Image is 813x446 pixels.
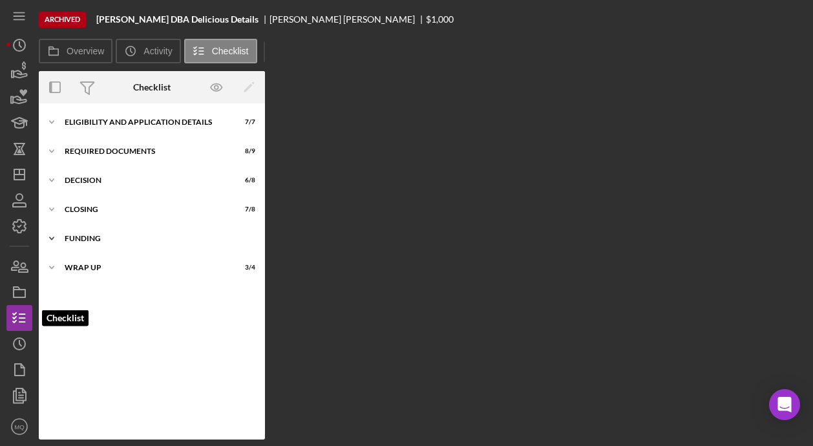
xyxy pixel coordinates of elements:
div: Funding [65,235,249,242]
label: Checklist [212,46,249,56]
label: Overview [67,46,104,56]
button: Checklist [184,39,257,63]
div: Eligibility and Application Details [65,118,223,126]
div: WRAP UP [65,264,223,271]
b: [PERSON_NAME] DBA Delicious Details [96,14,259,25]
button: MQ [6,414,32,440]
label: Activity [143,46,172,56]
div: 7 / 8 [232,206,255,213]
div: [PERSON_NAME] [PERSON_NAME] [269,14,426,25]
div: 8 / 9 [232,147,255,155]
div: 3 / 4 [232,264,255,271]
div: Checklist [133,82,171,92]
div: Archived [39,12,86,28]
div: 6 / 8 [232,176,255,184]
text: MQ [14,423,24,430]
div: Open Intercom Messenger [769,389,800,420]
div: 7 / 7 [232,118,255,126]
button: Activity [116,39,180,63]
div: CLOSING [65,206,223,213]
button: Overview [39,39,112,63]
div: DECISION [65,176,223,184]
div: $1,000 [426,14,454,25]
div: REQUIRED DOCUMENTS [65,147,223,155]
